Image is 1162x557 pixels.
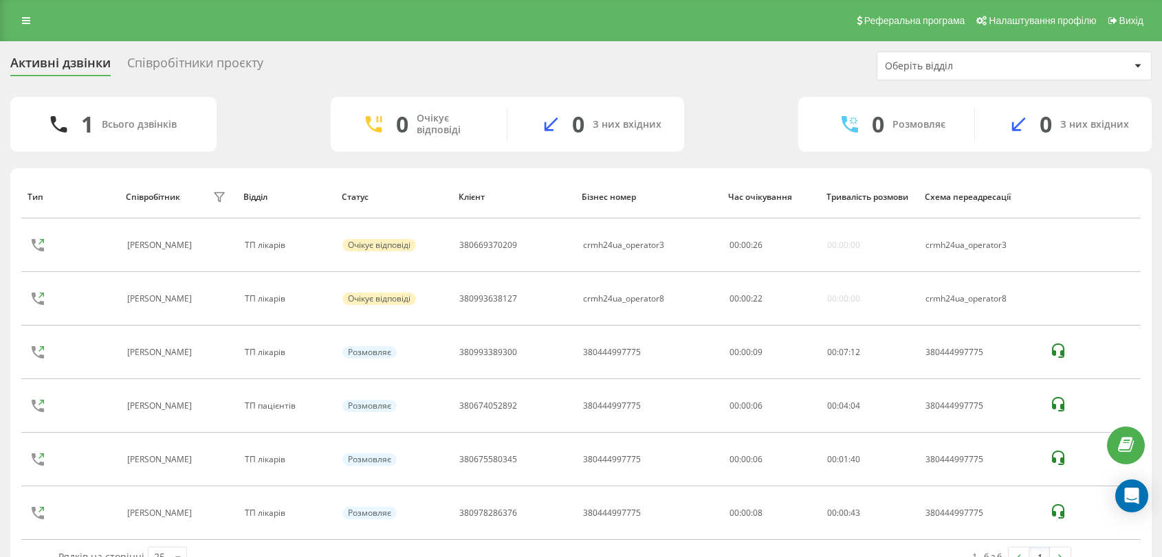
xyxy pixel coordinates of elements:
div: ТП лікарів [245,240,328,250]
div: crmh24ua_operator3 [583,240,664,250]
div: Розмовляє [342,400,397,412]
span: 00 [730,293,739,304]
div: 380978286376 [459,508,517,518]
div: 00:00:09 [730,348,813,357]
div: crmh24ua_operator8 [925,294,1035,304]
span: 04 [851,400,860,411]
span: 00 [827,507,837,519]
span: 00 [730,239,739,251]
div: ТП лікарів [245,348,328,357]
div: 0 [572,111,584,137]
span: 07 [839,346,848,358]
div: 380675580345 [459,455,517,464]
div: Розмовляє [342,346,397,359]
span: 00 [827,346,837,358]
div: Тип [28,192,113,202]
div: : : [827,348,860,357]
div: : : [827,455,860,464]
div: 0 [872,111,884,137]
div: crmh24ua_operator8 [583,294,664,304]
span: Вихід [1119,15,1143,26]
div: Співробітники проєкту [127,56,263,77]
div: 380444997775 [925,348,1035,357]
div: Очікує відповіді [342,293,416,305]
div: Клієнт [459,192,569,202]
div: 380444997775 [583,401,641,411]
div: З них вхідних [593,119,661,130]
div: 380993638127 [459,294,517,304]
div: [PERSON_NAME] [127,240,195,250]
div: 380444997775 [583,348,641,357]
div: [PERSON_NAME] [127,294,195,304]
div: [PERSON_NAME] [127,508,195,518]
div: 00:00:06 [730,401,813,411]
div: Розмовляє [342,507,397,519]
div: 00:00:00 [827,240,860,250]
div: Час очікування [728,192,813,202]
div: ТП пацієнтів [245,401,328,411]
div: [PERSON_NAME] [127,455,195,464]
div: 380674052892 [459,401,517,411]
div: Тривалість розмови [826,192,912,202]
div: [PERSON_NAME] [127,401,195,411]
span: 01 [839,453,848,465]
div: : : [730,294,763,304]
div: Статус [342,192,446,202]
div: [PERSON_NAME] [127,348,195,357]
span: 00 [741,293,751,304]
span: 04 [839,400,848,411]
span: 40 [851,453,860,465]
div: 380444997775 [925,455,1035,464]
span: 00 [827,453,837,465]
div: 380444997775 [925,401,1035,411]
div: 1 [81,111,94,137]
div: 0 [1040,111,1052,137]
div: Активні дзвінки [10,56,111,77]
div: 00:00:00 [827,294,860,304]
div: : : [827,508,860,518]
div: Open Intercom Messenger [1115,479,1148,512]
div: Оберіть відділ [885,60,1049,72]
div: Співробітник [126,192,180,202]
div: Розмовляє [892,119,945,130]
span: 00 [741,239,751,251]
div: : : [730,240,763,250]
div: 380444997775 [583,508,641,518]
div: Очікує відповіді [342,239,416,251]
div: 380993389300 [459,348,517,357]
div: ТП лікарів [245,455,328,464]
div: Очікує відповіді [417,113,486,136]
span: 26 [753,239,763,251]
div: : : [827,401,860,411]
div: 0 [396,111,408,137]
div: З них вхідних [1060,119,1129,130]
div: 380669370209 [459,240,517,250]
div: Схема переадресації [925,192,1036,202]
div: 00:00:06 [730,455,813,464]
div: ТП лікарів [245,508,328,518]
div: Розмовляє [342,453,397,466]
div: ТП лікарів [245,294,328,304]
div: Бізнес номер [582,192,715,202]
span: Реферальна програма [864,15,965,26]
span: 22 [753,293,763,304]
div: 00:00:08 [730,508,813,518]
span: 12 [851,346,860,358]
div: Відділ [243,192,329,202]
span: Налаштування профілю [989,15,1096,26]
div: 380444997775 [583,455,641,464]
div: Всього дзвінків [102,119,177,130]
span: 00 [839,507,848,519]
span: 43 [851,507,860,519]
div: 380444997775 [925,508,1035,518]
span: 00 [827,400,837,411]
div: crmh24ua_operator3 [925,240,1035,250]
